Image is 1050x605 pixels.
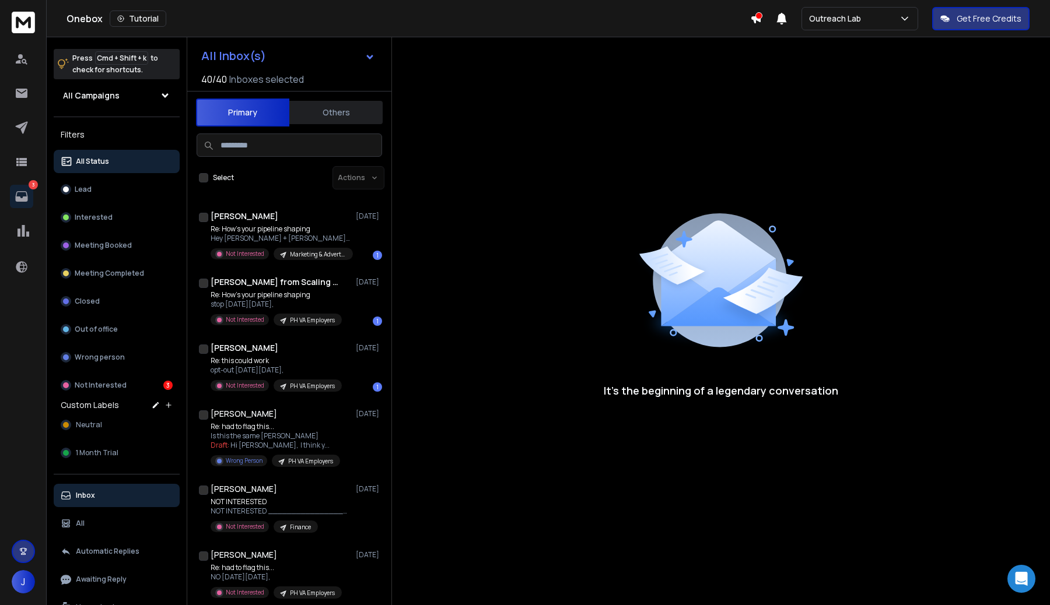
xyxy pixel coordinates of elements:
[356,484,382,494] p: [DATE]
[356,550,382,560] p: [DATE]
[196,99,289,126] button: Primary
[61,399,119,411] h3: Custom Labels
[356,212,382,221] p: [DATE]
[75,381,127,390] p: Not Interested
[201,72,227,86] span: 40 / 40
[226,588,264,597] p: Not Interested
[211,290,342,300] p: Re: How's your pipeline shaping
[54,84,180,107] button: All Campaigns
[211,483,277,495] h1: [PERSON_NAME]
[54,150,180,173] button: All Status
[75,297,100,306] p: Closed
[226,315,264,324] p: Not Interested
[211,440,229,450] span: Draft:
[211,422,340,431] p: Re: had to flag this...
[290,523,311,532] p: Finance
[75,213,113,222] p: Interested
[54,374,180,397] button: Not Interested3
[211,549,277,561] h1: [PERSON_NAME]
[75,185,92,194] p: Lead
[54,206,180,229] button: Interested
[932,7,1030,30] button: Get Free Credits
[211,224,351,234] p: Re: How's your pipeline shaping
[54,262,180,285] button: Meeting Completed
[76,448,118,458] span: 1 Month Trial
[356,343,382,353] p: [DATE]
[163,381,173,390] div: 3
[290,250,346,259] p: Marketing & Advertising
[95,51,148,65] span: Cmd + Shift + k
[54,178,180,201] button: Lead
[211,365,342,375] p: opt-out [DATE][DATE],
[54,484,180,507] button: Inbox
[1007,565,1035,593] div: Open Intercom Messenger
[604,382,838,399] p: It’s the beginning of a legendary conversation
[211,431,340,441] p: Is this the same [PERSON_NAME]
[957,13,1021,24] p: Get Free Credits
[54,290,180,313] button: Closed
[211,342,278,354] h1: [PERSON_NAME]
[54,318,180,341] button: Out of office
[54,413,180,437] button: Neutral
[288,457,333,466] p: PH VA Employers
[63,90,120,101] h1: All Campaigns
[75,353,125,362] p: Wrong person
[29,180,38,189] p: 3
[229,72,304,86] h3: Inboxes selected
[76,420,102,430] span: Neutral
[54,126,180,143] h3: Filters
[290,316,335,325] p: PH VA Employers
[211,506,351,516] p: NOT INTERESTED ________________________________ From: [PERSON_NAME]
[226,522,264,531] p: Not Interested
[226,249,264,258] p: Not Interested
[373,316,382,326] div: 1
[211,356,342,365] p: Re: this could work
[76,491,95,500] p: Inbox
[201,50,266,62] h1: All Inbox(s)
[211,563,342,572] p: Re: had to flag this...
[75,325,118,334] p: Out of office
[54,568,180,591] button: Awaiting Reply
[66,10,750,27] div: Onebox
[12,570,35,593] button: J
[54,441,180,465] button: 1 Month Trial
[356,277,382,287] p: [DATE]
[211,572,342,582] p: NO [DATE][DATE],
[356,409,382,418] p: [DATE]
[211,408,277,420] h1: [PERSON_NAME]
[213,173,234,182] label: Select
[76,519,85,528] p: All
[289,100,383,125] button: Others
[290,382,335,391] p: PH VA Employers
[110,10,166,27] button: Tutorial
[211,276,339,288] h1: [PERSON_NAME] from Scaling With Systems
[54,512,180,535] button: All
[10,185,33,208] a: 3
[211,497,351,506] p: NOT INTERESTED
[226,456,262,465] p: Wrong Person
[75,241,132,250] p: Meeting Booked
[211,210,278,222] h1: [PERSON_NAME]
[373,382,382,392] div: 1
[809,13,866,24] p: Outreach Lab
[54,234,180,257] button: Meeting Booked
[290,589,335,597] p: PH VA Employers
[192,44,384,68] button: All Inbox(s)
[54,346,180,369] button: Wrong person
[76,547,139,556] p: Automatic Replies
[230,440,330,450] span: Hi [PERSON_NAME], I think y ...
[76,575,127,584] p: Awaiting Reply
[373,251,382,260] div: 1
[76,157,109,166] p: All Status
[226,381,264,390] p: Not Interested
[75,269,144,278] p: Meeting Completed
[72,52,158,76] p: Press to check for shortcuts.
[211,300,342,309] p: stop [DATE][DATE],
[211,234,351,243] p: Hey [PERSON_NAME] + [PERSON_NAME] Thanks
[54,540,180,563] button: Automatic Replies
